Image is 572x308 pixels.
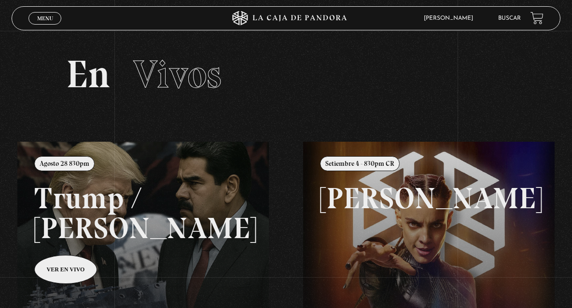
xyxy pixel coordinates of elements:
a: Buscar [498,15,521,21]
a: View your shopping cart [530,12,544,25]
span: [PERSON_NAME] [419,15,483,21]
span: Menu [37,15,53,21]
span: Vivos [133,51,222,97]
span: Cerrar [34,24,56,30]
h2: En [66,55,505,94]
